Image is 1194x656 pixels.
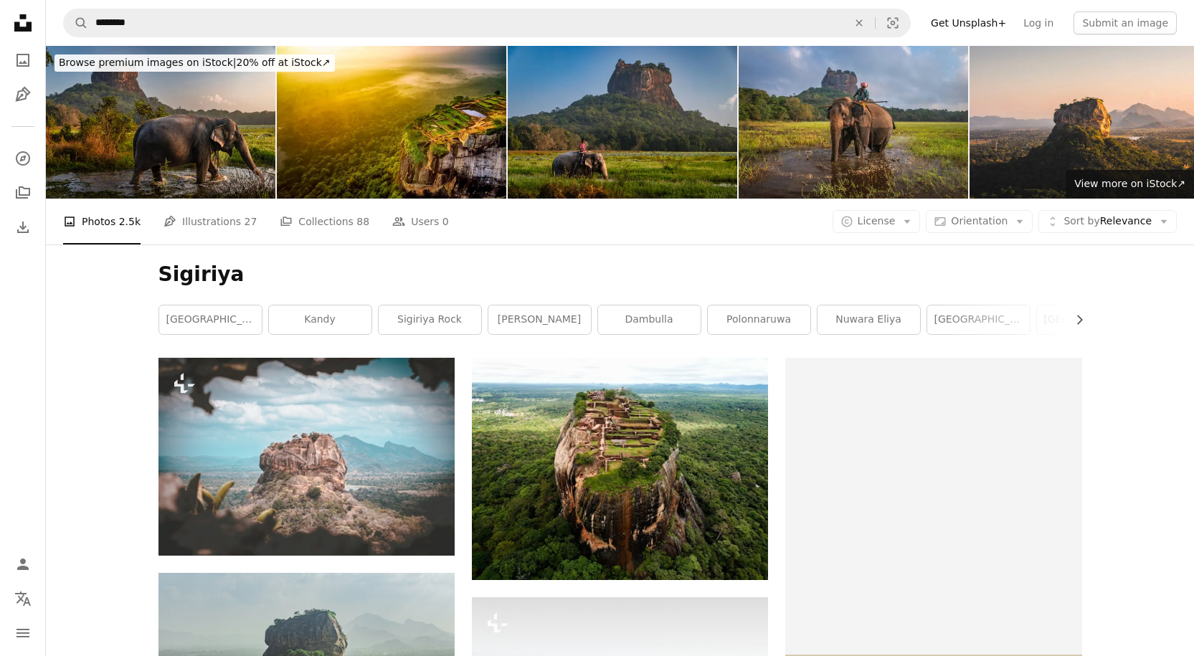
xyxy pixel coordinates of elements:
button: Language [9,584,37,613]
a: [GEOGRAPHIC_DATA] [927,305,1030,334]
a: Get Unsplash+ [922,11,1015,34]
a: Download History [9,213,37,242]
a: Explore [9,144,37,173]
img: a view of a rocky outcropping with trees and mountains in the background [158,358,455,555]
a: Illustrations 27 [164,199,257,244]
a: Photos [9,46,37,75]
form: Find visuals sitewide [63,9,911,37]
img: Mahout riding his elephant, Sigiriya Rock on the background, Sri Lanka [508,46,737,199]
a: Collections 88 [280,199,369,244]
span: Browse premium images on iStock | [59,57,236,68]
a: Users 0 [392,199,449,244]
span: 20% off at iStock ↗ [59,57,331,68]
button: Visual search [876,9,910,37]
a: nuwara eliya [818,305,920,334]
a: a view of a rocky outcropping with trees and mountains in the background [158,450,455,462]
span: Orientation [951,215,1008,227]
span: License [858,215,896,227]
button: Sort byRelevance [1038,210,1177,233]
img: Aerial view of Sigiriya Lion's Rock, Sigiriya or Sinhagiri Lion Rock ancient rock fortress near D... [277,46,506,199]
a: dambulla [598,305,701,334]
a: Illustrations [9,80,37,109]
a: brown rock formation on green grass field during daytime [472,462,768,475]
span: Relevance [1063,214,1152,229]
a: sigiriya rock [379,305,481,334]
img: Sri Lankan elephant, Sigiriya Rock on the background, Sri Lanka [46,46,275,199]
img: Mahout riding his elephant, Sigiriya Rock on the background, Sri Lanka [739,46,968,199]
span: 27 [245,214,257,229]
a: [GEOGRAPHIC_DATA] [1037,305,1139,334]
a: [GEOGRAPHIC_DATA] [159,305,262,334]
button: Clear [843,9,875,37]
a: Log in [1015,11,1062,34]
button: License [833,210,921,233]
a: [PERSON_NAME] [488,305,591,334]
button: scroll list to the right [1066,305,1082,334]
a: polonnaruwa [708,305,810,334]
a: Browse premium images on iStock|20% off at iStock↗ [46,46,343,80]
a: kandy [269,305,371,334]
span: Sort by [1063,215,1099,227]
img: brown rock formation on green grass field during daytime [472,358,768,580]
a: Log in / Sign up [9,550,37,579]
h1: Sigiriya [158,262,1082,287]
button: Menu [9,619,37,647]
button: Orientation [926,210,1033,233]
button: Submit an image [1074,11,1177,34]
button: Search Unsplash [64,9,88,37]
a: View more on iStock↗ [1066,170,1194,199]
span: 0 [442,214,449,229]
span: View more on iStock ↗ [1074,178,1185,189]
span: 88 [356,214,369,229]
a: Collections [9,179,37,207]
